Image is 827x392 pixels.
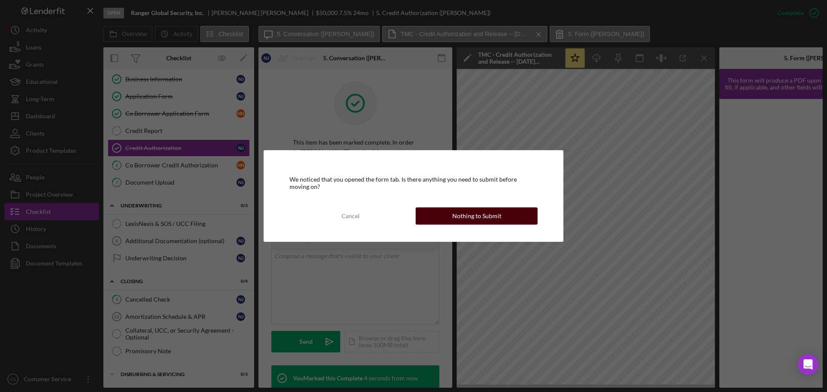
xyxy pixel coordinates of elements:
[416,207,538,225] button: Nothing to Submit
[289,176,538,190] div: We noticed that you opened the form tab. Is there anything you need to submit before moving on?
[452,207,501,225] div: Nothing to Submit
[342,207,360,225] div: Cancel
[289,207,411,225] button: Cancel
[798,354,818,375] div: Open Intercom Messenger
